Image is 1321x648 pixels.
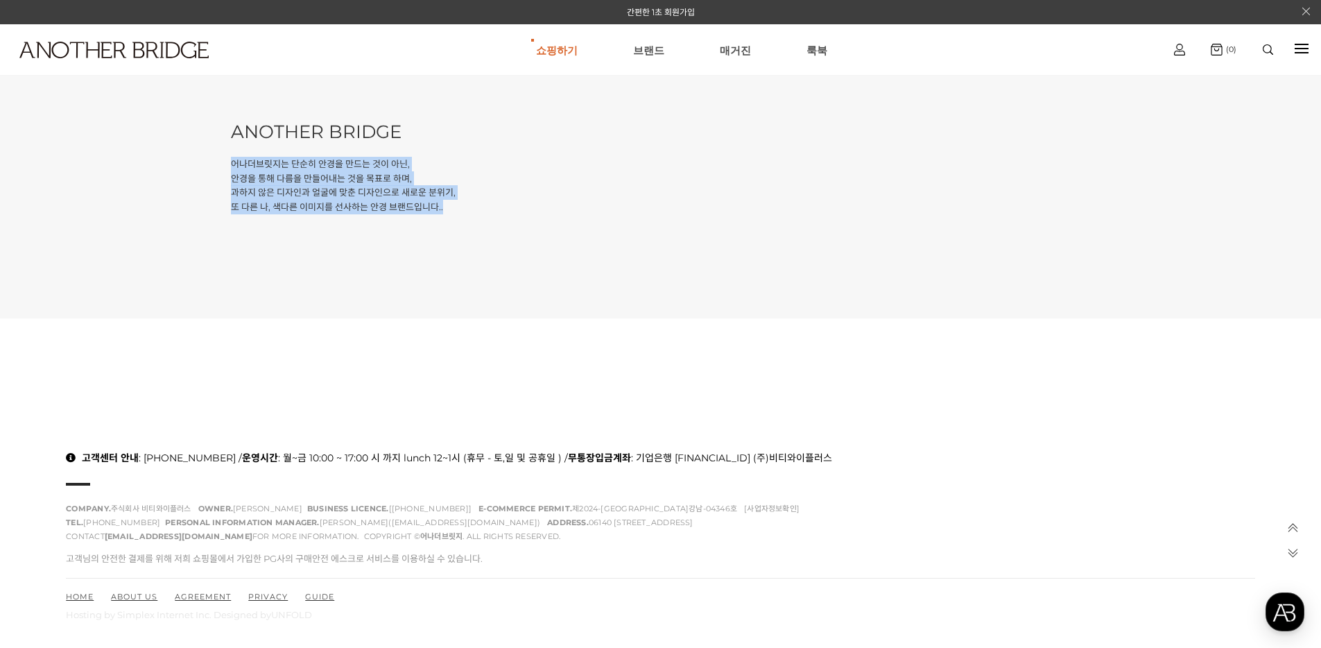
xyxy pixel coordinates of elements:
[305,592,334,602] a: GUIDE
[66,552,1255,565] p: 고객님의 안전한 결제를 위해 저희 쇼핑몰에서 가입한 PG사의 구매안전 에스크로 서비스를 이용하실 수 있습니다.
[105,531,252,541] a: [EMAIL_ADDRESS][DOMAIN_NAME]
[92,440,179,475] a: 대화
[364,531,566,541] span: COPYRIGHT © . ALL RIGHTS RESERVED.
[720,25,751,75] a: 매거진
[271,609,312,620] a: UNFOLD
[66,450,1255,464] p: : [PHONE_NUMBER] / : 월~금 10:00 ~ 17:00 시 까지 lunch 12~1시 (휴무 - 토,일 및 공휴일 ) / : 기업은행 [FINANCIAL_ID]...
[179,440,266,475] a: 설정
[320,518,540,527] a: [PERSON_NAME]([EMAIL_ADDRESS][DOMAIN_NAME])
[214,461,231,472] span: 설정
[568,452,631,464] strong: 무통장입금계좌
[66,504,111,513] strong: COMPANY.
[478,504,572,513] strong: E-COMMERCE PERMIT.
[307,504,389,513] strong: BUSINESS LICENCE.
[111,592,157,602] a: ABOUT US
[248,592,288,602] a: PRIVACY
[165,518,319,527] strong: PERSONAL INFORMATION MANAGER.
[231,157,1089,214] p: 어나더브릿지는 단순히 안경을 만드는 것이 아닌, 안경을 통해 다름을 만들어내는 것을 목표로 하며, 과하지 않은 디자인과 얼굴에 맞춘 디자인으로 새로운 분위기, 또 다른 나, ...
[1211,44,1223,56] img: cart
[231,118,1089,147] h4: ANOTHER BRIDGE
[633,25,664,75] a: 브랜드
[1263,44,1273,55] img: search
[478,504,742,513] span: 제2024-[GEOGRAPHIC_DATA]강남-04346호
[420,531,463,541] strong: 어나더브릿지
[66,531,363,541] span: CONTACT FOR MORE INFORMATION.
[198,504,233,513] strong: OWNER.
[547,518,698,527] span: 06140 [STREET_ADDRESS]
[175,592,231,602] a: AGREEMENT
[82,452,139,464] strong: 고객센터 안내
[66,518,165,527] span: [PHONE_NUMBER]
[1211,44,1236,56] a: (0)
[242,452,278,464] strong: 운영시간
[66,518,83,527] strong: TEL.
[19,42,209,58] img: logo
[66,609,1255,620] p: Hosting by Simplex Internet Inc. Designed by
[536,25,578,75] a: 쇼핑하기
[4,440,92,475] a: 홈
[1223,44,1236,54] span: (0)
[806,25,827,75] a: 룩북
[44,461,52,472] span: 홈
[744,504,800,513] a: [사업자정보확인]
[66,592,94,602] a: HOME
[127,461,144,472] span: 대화
[307,504,476,513] span: [[PHONE_NUMBER]]
[7,42,205,92] a: logo
[66,504,196,513] span: 주식회사 비티와이플러스
[1174,44,1185,56] img: cart
[198,504,307,513] span: [PERSON_NAME]
[547,518,589,527] strong: ADDRESS.
[627,7,695,17] a: 간편한 1초 회원가입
